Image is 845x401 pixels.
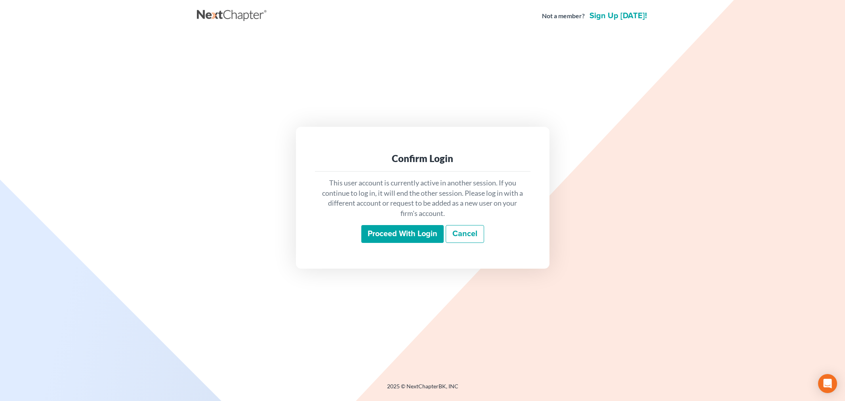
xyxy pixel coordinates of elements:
input: Proceed with login [361,225,444,243]
div: 2025 © NextChapterBK, INC [197,382,649,397]
a: Cancel [446,225,484,243]
p: This user account is currently active in another session. If you continue to log in, it will end ... [321,178,524,219]
div: Confirm Login [321,152,524,165]
div: Open Intercom Messenger [818,374,837,393]
a: Sign up [DATE]! [588,12,649,20]
strong: Not a member? [542,11,585,21]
